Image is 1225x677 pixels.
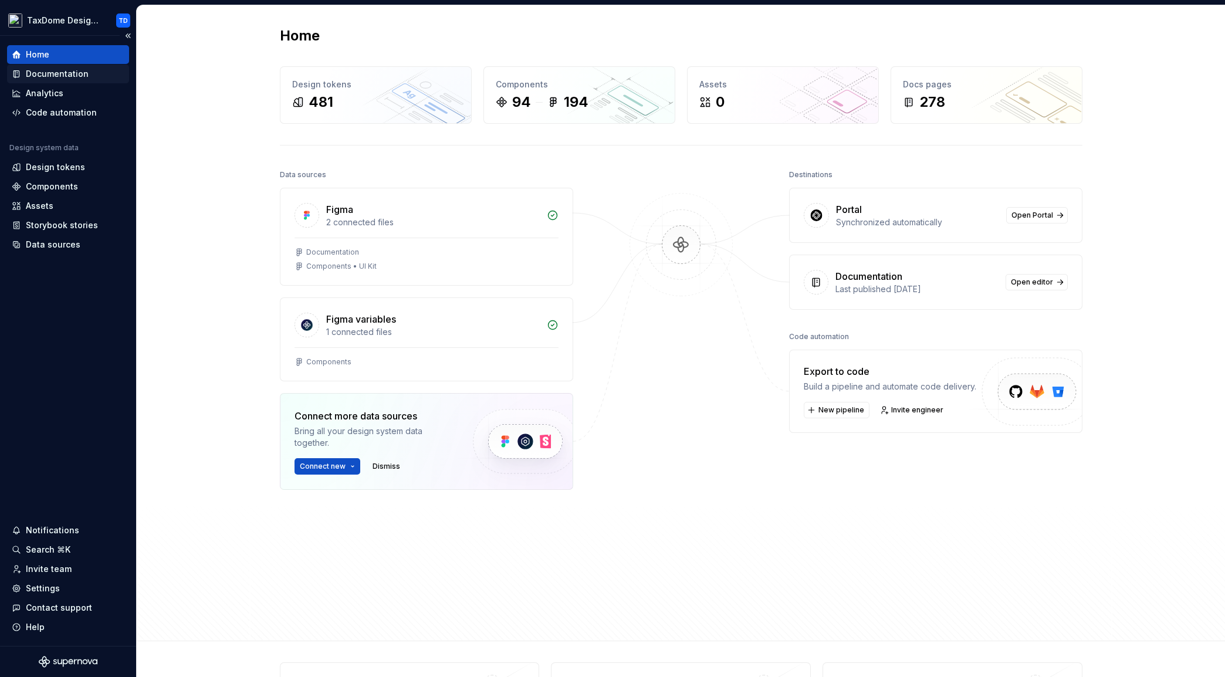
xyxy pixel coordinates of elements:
button: New pipeline [804,402,869,418]
span: Invite engineer [891,405,943,415]
div: 1 connected files [326,326,540,338]
a: Figma variables1 connected filesComponents [280,297,573,381]
a: Home [7,45,129,64]
span: Open editor [1011,277,1053,287]
a: Settings [7,579,129,598]
div: Storybook stories [26,219,98,231]
div: 94 [512,93,531,111]
div: Home [26,49,49,60]
a: Storybook stories [7,216,129,235]
div: Documentation [26,68,89,80]
span: Dismiss [373,462,400,471]
span: Connect new [300,462,346,471]
div: Search ⌘K [26,544,70,556]
a: Figma2 connected filesDocumentationComponents • UI Kit [280,188,573,286]
button: Notifications [7,521,129,540]
a: Components94194 [483,66,675,124]
span: New pipeline [818,405,864,415]
a: Open editor [1006,274,1068,290]
button: Help [7,618,129,637]
svg: Supernova Logo [39,656,97,668]
div: TaxDome Design System [27,15,102,26]
div: 0 [716,93,725,111]
span: Open Portal [1011,211,1053,220]
div: Code automation [26,107,97,119]
div: 194 [564,93,588,111]
div: 2 connected files [326,216,540,228]
div: Documentation [835,269,902,283]
div: Invite team [26,563,72,575]
div: Design system data [9,143,79,153]
div: Assets [26,200,53,212]
a: Design tokens [7,158,129,177]
div: Design tokens [26,161,85,173]
a: Open Portal [1006,207,1068,224]
div: Docs pages [903,79,1070,90]
div: Synchronized automatically [836,216,999,228]
div: Figma variables [326,312,396,326]
button: Contact support [7,598,129,617]
div: Connect more data sources [295,409,453,423]
div: Last published [DATE] [835,283,999,295]
a: Invite engineer [877,402,949,418]
div: Components [26,181,78,192]
div: Components [306,357,351,367]
a: Data sources [7,235,129,254]
a: Docs pages278 [891,66,1082,124]
div: Components [496,79,663,90]
div: 481 [309,93,333,111]
img: da704ea1-22e8-46cf-95f8-d9f462a55abe.png [8,13,22,28]
div: Assets [699,79,867,90]
button: Connect new [295,458,360,475]
div: Portal [836,202,862,216]
a: Invite team [7,560,129,578]
a: Code automation [7,103,129,122]
button: TaxDome Design SystemTD [2,8,134,33]
div: Figma [326,202,353,216]
div: Documentation [306,248,359,257]
div: Design tokens [292,79,459,90]
a: Analytics [7,84,129,103]
button: Dismiss [367,458,405,475]
a: Assets [7,197,129,215]
div: Build a pipeline and automate code delivery. [804,381,976,392]
a: Design tokens481 [280,66,472,124]
button: Search ⌘K [7,540,129,559]
div: Help [26,621,45,633]
div: Code automation [789,329,849,345]
div: Export to code [804,364,976,378]
div: Data sources [280,167,326,183]
h2: Home [280,26,320,45]
div: Data sources [26,239,80,251]
div: Destinations [789,167,833,183]
div: 278 [919,93,945,111]
div: Bring all your design system data together. [295,425,453,449]
div: Analytics [26,87,63,99]
a: Assets0 [687,66,879,124]
div: Notifications [26,524,79,536]
div: TD [119,16,128,25]
div: Contact support [26,602,92,614]
div: Components • UI Kit [306,262,377,271]
a: Components [7,177,129,196]
button: Collapse sidebar [120,28,136,44]
a: Documentation [7,65,129,83]
div: Settings [26,583,60,594]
